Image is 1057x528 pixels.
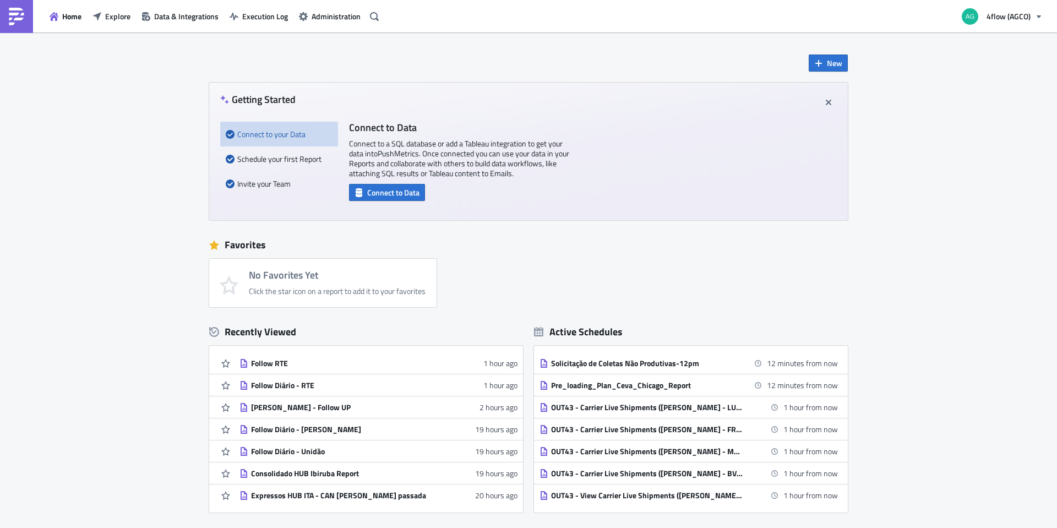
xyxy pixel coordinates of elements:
a: [PERSON_NAME] - Follow UP2 hours ago [239,396,517,418]
time: 2025-09-05 12:00 [783,401,838,413]
time: 2025-09-05 11:00 [767,357,838,369]
button: Data & Integrations [136,8,224,25]
div: [PERSON_NAME] - Follow UP [251,402,444,412]
div: Pre_loading_Plan_Ceva_Chicago_Report [551,380,744,390]
div: Schedule your first Report [226,146,333,171]
div: Follow Diário - RTE [251,380,444,390]
a: Solicitação de Coletas Não Produtivas-12pm12 minutes from now [540,352,838,374]
p: Connect to a SQL database or add a Tableau integration to get your data into PushMetrics . Once c... [349,139,569,178]
span: Administration [312,10,361,22]
div: Solicitação de Coletas Não Produtivas-12pm [551,358,744,368]
div: OUT43 - Carrier Live Shipments ([PERSON_NAME] - LUED) Daily 1700 [551,402,744,412]
span: Connect to Data [367,187,419,198]
h4: Getting Started [220,94,296,105]
a: Pre_loading_Plan_Ceva_Chicago_Report12 minutes from now [540,374,838,396]
span: Execution Log [242,10,288,22]
div: Invite your Team [226,171,333,196]
a: Follow RTE1 hour ago [239,352,517,374]
time: 2025-09-05 12:00 [783,467,838,479]
button: Home [44,8,87,25]
time: 2025-09-04T18:51:08Z [475,445,517,457]
time: 2025-09-04T17:37:15Z [475,489,517,501]
time: 2025-09-05T12:43:48Z [483,357,517,369]
div: OUT43 - Carrier Live Shipments ([PERSON_NAME] - MOOUT) Daily 1700 [551,447,744,456]
a: OUT43 - Carrier Live Shipments ([PERSON_NAME] - MOOUT) Daily 17001 hour from now [540,440,838,462]
button: New [809,55,848,72]
div: Follow RTE [251,358,444,368]
time: 2025-09-05 12:00 [783,423,838,435]
span: 4flow (AGCO) [987,10,1031,22]
button: Connect to Data [349,184,425,201]
div: Favorites [209,237,848,253]
a: Follow Diário - Unidão19 hours ago [239,440,517,462]
div: OUT43 - View Carrier Live Shipments ([PERSON_NAME] - HHOUT) Daily 1700 [551,491,744,500]
img: Avatar [961,7,979,26]
a: Connect to Data [349,186,425,197]
div: Follow Diário - Unidão [251,447,444,456]
div: Active Schedules [534,325,623,338]
img: PushMetrics [8,8,25,25]
a: OUT43 - View Carrier Live Shipments ([PERSON_NAME] - HHOUT) Daily 17001 hour from now [540,485,838,506]
time: 2025-09-05 12:00 [783,445,838,457]
a: Consolidado HUB Ibiruba Report19 hours ago [239,462,517,484]
a: Follow Diário - RTE1 hour ago [239,374,517,396]
div: Consolidado HUB Ibiruba Report [251,469,444,478]
time: 2025-09-05 12:00 [783,489,838,501]
div: Connect to your Data [226,122,333,146]
a: OUT43 - Carrier Live Shipments ([PERSON_NAME] - FR) Daily 17001 hour from now [540,418,838,440]
h4: Connect to Data [349,122,569,133]
button: Execution Log [224,8,293,25]
span: Explore [105,10,130,22]
div: Recently Viewed [209,324,523,340]
div: OUT43 - Carrier Live Shipments ([PERSON_NAME] - FR) Daily 1700 [551,424,744,434]
div: Follow Diário - [PERSON_NAME] [251,424,444,434]
button: Administration [293,8,366,25]
time: 2025-09-05T12:43:24Z [483,379,517,391]
h4: No Favorites Yet [249,270,426,281]
time: 2025-09-04T18:52:18Z [475,423,517,435]
a: OUT43 - Carrier Live Shipments ([PERSON_NAME] - LUED) Daily 17001 hour from now [540,396,838,418]
span: New [827,57,842,69]
button: 4flow (AGCO) [955,4,1049,29]
div: OUT43 - Carrier Live Shipments ([PERSON_NAME] - BVOUT) Daily 1700 [551,469,744,478]
time: 2025-09-04T18:45:19Z [475,467,517,479]
a: OUT43 - Carrier Live Shipments ([PERSON_NAME] - BVOUT) Daily 17001 hour from now [540,462,838,484]
button: Explore [87,8,136,25]
a: Follow Diário - [PERSON_NAME]19 hours ago [239,418,517,440]
time: 2025-09-05 11:00 [767,379,838,391]
time: 2025-09-05T11:37:19Z [480,401,517,413]
span: Data & Integrations [154,10,219,22]
div: Click the star icon on a report to add it to your favorites [249,286,426,296]
div: Expressos HUB ITA - CAN [PERSON_NAME] passada [251,491,444,500]
a: Expressos HUB ITA - CAN [PERSON_NAME] passada20 hours ago [239,485,517,506]
span: Home [62,10,81,22]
